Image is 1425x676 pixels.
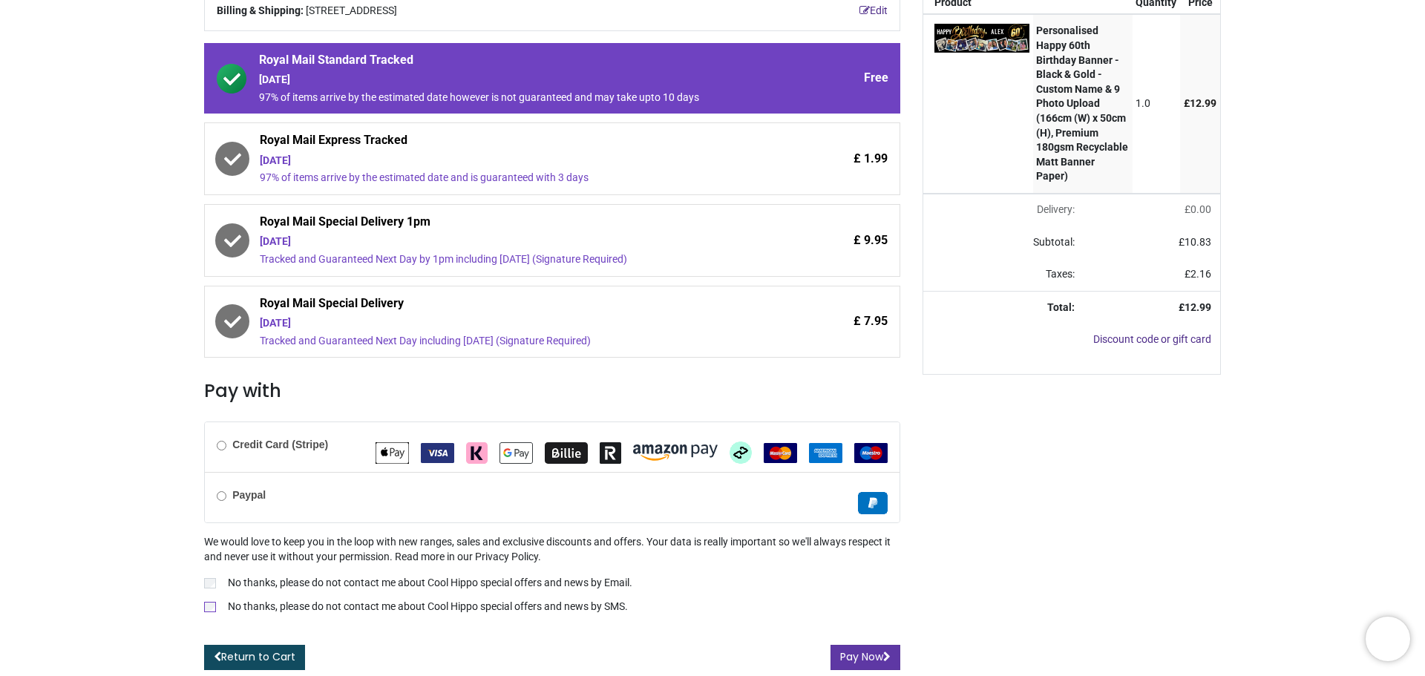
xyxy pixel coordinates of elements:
[859,4,888,19] a: Edit
[1184,97,1216,109] span: £
[1179,236,1211,248] span: £
[730,442,752,464] img: Afterpay Clearpay
[854,313,888,329] span: £ 7.95
[217,4,304,16] b: Billing & Shipping:
[764,446,797,458] span: MasterCard
[923,258,1084,291] td: Taxes:
[545,442,588,464] img: Billie
[306,4,397,19] span: [STREET_ADDRESS]
[1185,268,1211,280] span: £
[376,446,409,458] span: Apple Pay
[260,252,762,267] div: Tracked and Guaranteed Next Day by 1pm including [DATE] (Signature Required)
[232,489,266,501] b: Paypal
[858,496,888,508] span: Paypal
[923,194,1084,226] td: Delivery will be updated after choosing a new delivery method
[260,132,762,153] span: Royal Mail Express Tracked
[809,446,842,458] span: American Express
[854,232,888,249] span: £ 9.95
[1185,301,1211,313] span: 12.99
[1047,301,1075,313] strong: Total:
[499,446,533,458] span: Google Pay
[1190,97,1216,109] span: 12.99
[376,442,409,464] img: Apple Pay
[923,226,1084,259] td: Subtotal:
[204,378,900,404] h3: Pay with
[260,295,762,316] span: Royal Mail Special Delivery
[499,442,533,464] img: Google Pay
[260,154,762,168] div: [DATE]
[600,442,621,464] img: Revolut Pay
[260,316,762,331] div: [DATE]
[259,91,762,105] div: 97% of items arrive by the estimated date however is not guaranteed and may take upto 10 days
[466,446,488,458] span: Klarna
[854,446,888,458] span: Maestro
[1190,203,1211,215] span: 0.00
[217,491,226,501] input: Paypal
[421,443,454,463] img: VISA
[864,70,888,86] span: Free
[809,443,842,463] img: American Express
[466,442,488,464] img: Klarna
[259,52,762,73] span: Royal Mail Standard Tracked
[1366,617,1410,661] iframe: Brevo live chat
[232,439,328,450] b: Credit Card (Stripe)
[600,446,621,458] span: Revolut Pay
[228,576,632,591] p: No thanks, please do not contact me about Cool Hippo special offers and news by Email.
[1190,268,1211,280] span: 2.16
[633,444,718,461] img: Amazon Pay
[204,645,305,670] a: Return to Cart
[1185,203,1211,215] span: £
[259,73,762,88] div: [DATE]
[633,446,718,458] span: Amazon Pay
[858,492,888,514] img: Paypal
[204,602,216,612] input: No thanks, please do not contact me about Cool Hippo special offers and news by SMS.
[228,600,628,614] p: No thanks, please do not contact me about Cool Hippo special offers and news by SMS.
[854,443,888,463] img: Maestro
[217,441,226,450] input: Credit Card (Stripe)
[1093,333,1211,345] a: Discount code or gift card
[1179,301,1211,313] strong: £
[260,234,762,249] div: [DATE]
[1036,24,1128,182] strong: Personalised Happy 60th Birthday Banner - Black & Gold - Custom Name & 9 Photo Upload (166cm (W) ...
[934,24,1029,53] img: xe0k5gAAAAZJREFUAwB8+qwa0AiI0wAAAABJRU5ErkJggg==
[545,446,588,458] span: Billie
[260,214,762,234] span: Royal Mail Special Delivery 1pm
[421,446,454,458] span: VISA
[260,334,762,349] div: Tracked and Guaranteed Next Day including [DATE] (Signature Required)
[730,446,752,458] span: Afterpay Clearpay
[1185,236,1211,248] span: 10.83
[204,578,216,588] input: No thanks, please do not contact me about Cool Hippo special offers and news by Email.
[854,151,888,167] span: £ 1.99
[764,443,797,463] img: MasterCard
[204,535,900,617] div: We would love to keep you in the loop with new ranges, sales and exclusive discounts and offers. ...
[831,645,900,670] button: Pay Now
[260,171,762,186] div: 97% of items arrive by the estimated date and is guaranteed with 3 days
[1136,96,1176,111] div: 1.0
